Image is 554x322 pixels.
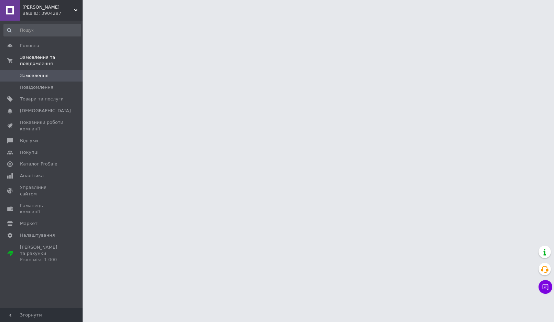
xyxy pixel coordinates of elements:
[20,96,64,102] span: Товари та послуги
[20,108,71,114] span: [DEMOGRAPHIC_DATA]
[20,184,64,197] span: Управління сайтом
[20,232,55,238] span: Налаштування
[20,54,83,67] span: Замовлення та повідомлення
[20,119,64,132] span: Показники роботи компанії
[20,257,64,263] div: Prom мікс 1 000
[20,173,44,179] span: Аналітика
[22,4,74,10] span: Marco
[20,149,39,155] span: Покупці
[20,43,39,49] span: Головна
[20,244,64,263] span: [PERSON_NAME] та рахунки
[22,10,83,17] div: Ваш ID: 3904287
[20,84,53,90] span: Повідомлення
[20,138,38,144] span: Відгуки
[20,161,57,167] span: Каталог ProSale
[20,73,49,79] span: Замовлення
[20,203,64,215] span: Гаманець компанії
[539,280,552,294] button: Чат з покупцем
[3,24,81,36] input: Пошук
[20,221,38,227] span: Маркет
